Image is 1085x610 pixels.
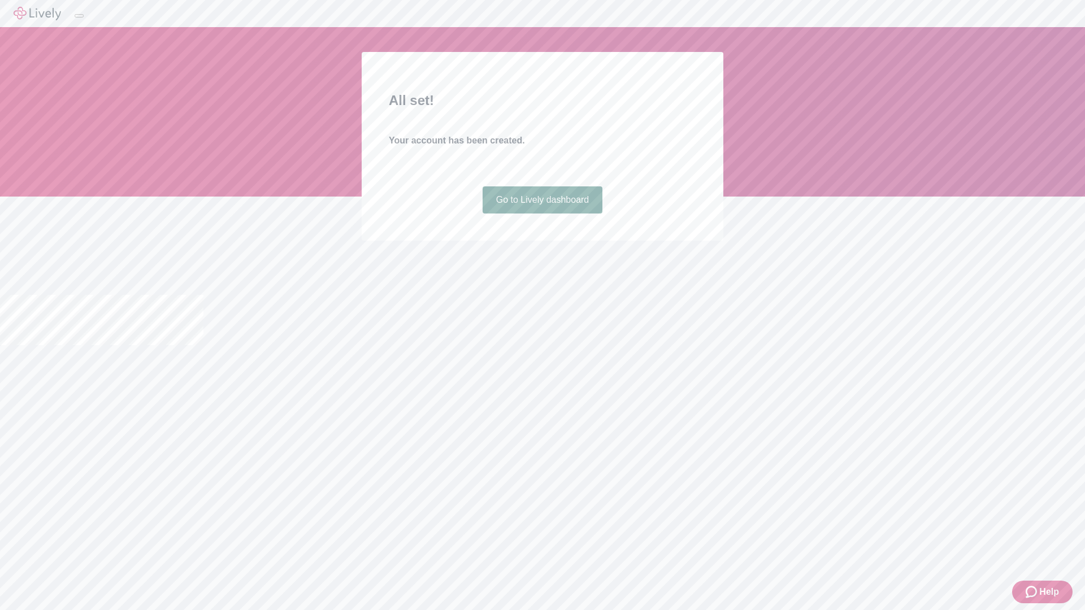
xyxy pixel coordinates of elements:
[1026,585,1039,599] svg: Zendesk support icon
[1039,585,1059,599] span: Help
[75,14,84,18] button: Log out
[14,7,61,20] img: Lively
[389,90,696,111] h2: All set!
[483,186,603,213] a: Go to Lively dashboard
[389,134,696,147] h4: Your account has been created.
[1012,581,1073,603] button: Zendesk support iconHelp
